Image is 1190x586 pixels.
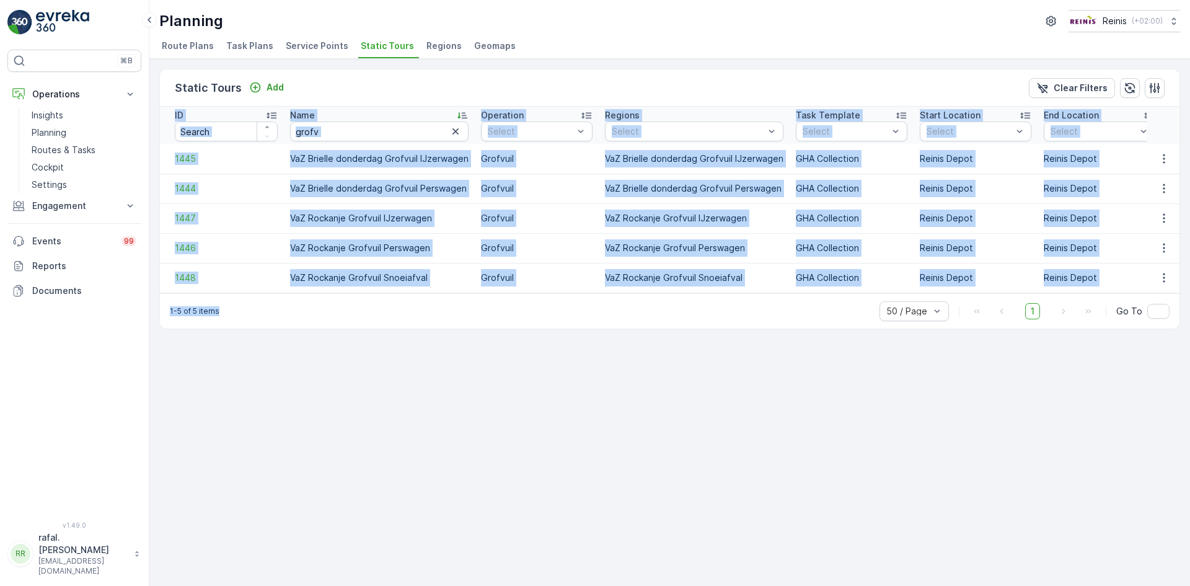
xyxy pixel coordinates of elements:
[1116,305,1142,317] span: Go To
[175,182,278,195] a: 1444
[27,176,141,193] a: Settings
[175,79,242,97] p: Static Tours
[1038,233,1161,263] td: Reinis Depot
[599,233,790,263] td: VaZ Rockanje Grofvuil Perswagen
[803,125,888,138] p: Select
[1051,125,1136,138] p: Select
[175,272,278,284] a: 1448
[920,109,981,122] p: Start Location
[32,200,117,212] p: Engagement
[32,127,66,139] p: Planning
[474,40,516,52] span: Geomaps
[175,212,278,224] a: 1447
[1069,14,1098,28] img: Reinis-Logo-Vrijstaand_Tekengebied-1-copy2_aBO4n7j.png
[284,174,475,203] td: VaZ Brielle donderdag Grofvuil Perswagen
[475,233,599,263] td: Grofvuil
[1025,303,1040,319] span: 1
[475,144,599,174] td: Grofvuil
[1044,109,1099,122] p: End Location
[7,82,141,107] button: Operations
[426,40,462,52] span: Regions
[7,278,141,303] a: Documents
[32,161,64,174] p: Cockpit
[170,306,219,316] p: 1-5 of 5 items
[796,109,860,122] p: Task Template
[1038,144,1161,174] td: Reinis Depot
[159,11,223,31] p: Planning
[1038,203,1161,233] td: Reinis Depot
[7,229,141,254] a: Events99
[475,263,599,293] td: Grofvuil
[32,88,117,100] p: Operations
[1038,174,1161,203] td: Reinis Depot
[914,203,1038,233] td: Reinis Depot
[290,122,469,141] input: Search
[481,109,524,122] p: Operation
[790,233,914,263] td: GHA Collection
[475,203,599,233] td: Grofvuil
[1029,78,1115,98] button: Clear Filters
[11,544,30,564] div: RR
[1038,263,1161,293] td: Reinis Depot
[7,522,141,529] span: v 1.49.0
[244,80,289,95] button: Add
[790,263,914,293] td: GHA Collection
[32,144,95,156] p: Routes & Tasks
[790,144,914,174] td: GHA Collection
[914,174,1038,203] td: Reinis Depot
[7,10,32,35] img: logo
[27,141,141,159] a: Routes & Tasks
[284,144,475,174] td: VaZ Brielle donderdag Grofvuil IJzerwagen
[599,174,790,203] td: VaZ Brielle donderdag Grofvuil Perswagen
[32,260,136,272] p: Reports
[27,124,141,141] a: Planning
[7,531,141,576] button: RRrafal.[PERSON_NAME][EMAIL_ADDRESS][DOMAIN_NAME]
[914,144,1038,174] td: Reinis Depot
[175,242,278,254] a: 1446
[32,285,136,297] p: Documents
[286,40,348,52] span: Service Points
[599,144,790,174] td: VaZ Brielle donderdag Grofvuil IJzerwagen
[790,203,914,233] td: GHA Collection
[612,125,764,138] p: Select
[267,81,284,94] p: Add
[7,193,141,218] button: Engagement
[32,235,114,247] p: Events
[1069,10,1180,32] button: Reinis(+02:00)
[1132,16,1163,26] p: ( +02:00 )
[361,40,414,52] span: Static Tours
[284,203,475,233] td: VaZ Rockanje Grofvuil IJzerwagen
[38,531,128,556] p: rafal.[PERSON_NAME]
[162,40,214,52] span: Route Plans
[120,56,133,66] p: ⌘B
[1103,15,1127,27] p: Reinis
[32,179,67,191] p: Settings
[38,556,128,576] p: [EMAIL_ADDRESS][DOMAIN_NAME]
[927,125,1012,138] p: Select
[27,159,141,176] a: Cockpit
[175,153,278,165] a: 1445
[1054,82,1108,94] p: Clear Filters
[914,263,1038,293] td: Reinis Depot
[599,263,790,293] td: VaZ Rockanje Grofvuil Snoeiafval
[290,109,315,122] p: Name
[914,233,1038,263] td: Reinis Depot
[475,174,599,203] td: Grofvuil
[488,125,573,138] p: Select
[284,263,475,293] td: VaZ Rockanje Grofvuil Snoeiafval
[27,107,141,124] a: Insights
[175,122,278,141] input: Search
[605,109,640,122] p: Regions
[599,203,790,233] td: VaZ Rockanje Grofvuil IJzerwagen
[175,109,183,122] p: ID
[790,174,914,203] td: GHA Collection
[226,40,273,52] span: Task Plans
[36,10,89,35] img: logo_light-DOdMpM7g.png
[7,254,141,278] a: Reports
[284,233,475,263] td: VaZ Rockanje Grofvuil Perswagen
